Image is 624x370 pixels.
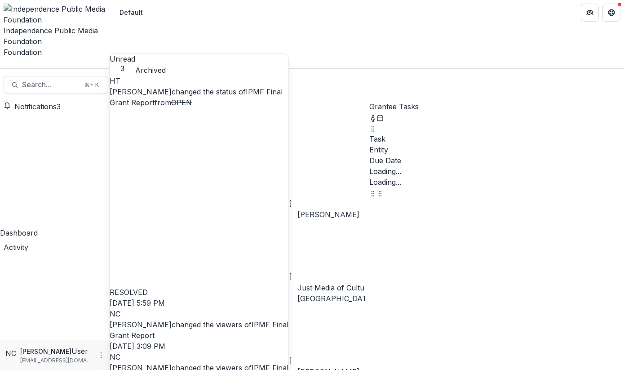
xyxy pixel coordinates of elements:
button: Drag [369,187,376,198]
p: [PERSON_NAME] [20,347,71,356]
span: Activity [4,243,28,252]
p: [DATE] 3:09 PM [110,341,288,352]
p: Grantee Tasks [369,101,616,112]
div: Due Date [369,155,616,166]
a: Just Media of CultureTrust [GEOGRAPHIC_DATA] [297,283,389,303]
p: [DATE] 5:59 PM [110,298,288,308]
img: Independence Public Media Foundation [4,4,108,25]
div: Independence Public Media Foundation [4,25,108,47]
div: Task [369,134,616,144]
button: Calendar [376,112,384,123]
span: [PERSON_NAME] [110,87,172,96]
p: [EMAIL_ADDRESS][DOMAIN_NAME] [20,357,92,365]
div: Nuala Cabral [5,348,17,359]
div: Entity [369,144,616,155]
p: changed the viewers of [110,319,288,341]
div: Heather Chana Tenzer [110,76,288,86]
span: Notifications [14,102,57,111]
button: Partners [581,4,599,22]
div: Nuala Cabral [110,308,288,319]
span: Loading... [369,167,401,176]
p: Total Budget [118,353,616,364]
span: Foundation [4,48,42,57]
p: changed the status of from [110,86,288,298]
div: ⌘ + K [83,80,101,90]
nav: breadcrumb [116,6,146,19]
div: Loading... [369,177,616,187]
button: Unread [110,53,135,73]
button: Archived [135,65,166,76]
span: 3 [57,102,61,111]
s: OPEN [171,98,192,107]
span: RESOLVED [110,288,148,297]
span: [PERSON_NAME] [110,320,172,329]
button: Search... [4,76,108,94]
a: [PERSON_NAME] [297,210,359,219]
span: 3 [110,64,135,73]
button: toggle-assigned-to-me [369,112,376,123]
button: Drag [376,187,384,198]
button: Notifications3 [4,101,61,112]
button: More [96,350,106,361]
div: Nuala Cabral [110,352,288,362]
p: User [71,346,88,357]
span: Search... [22,80,79,89]
div: Default [119,8,143,17]
button: Get Help [602,4,620,22]
button: Drag [369,123,376,134]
